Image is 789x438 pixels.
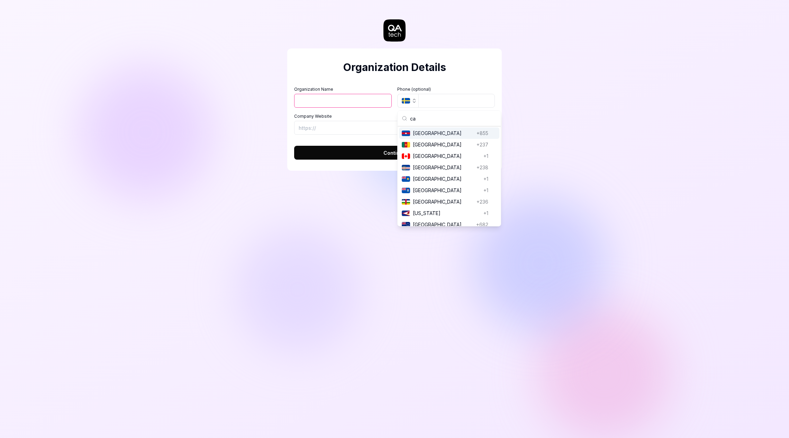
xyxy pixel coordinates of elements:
[413,187,481,194] span: [GEOGRAPHIC_DATA]
[410,111,497,126] input: Search country...
[483,187,488,194] span: +1
[294,146,495,160] button: Continue
[413,141,474,148] span: [GEOGRAPHIC_DATA]
[413,198,474,205] span: [GEOGRAPHIC_DATA]
[477,164,488,171] span: +238
[483,152,488,160] span: +1
[294,86,392,92] label: Organization Name
[294,121,495,135] input: https://
[413,129,474,137] span: [GEOGRAPHIC_DATA]
[413,164,474,171] span: [GEOGRAPHIC_DATA]
[294,60,495,75] h2: Organization Details
[483,209,488,217] span: +1
[398,126,501,226] div: Suggestions
[383,149,406,157] span: Continue
[413,175,481,182] span: [GEOGRAPHIC_DATA]
[477,129,488,137] span: +855
[294,113,495,119] label: Company Website
[413,221,473,228] span: [GEOGRAPHIC_DATA]
[413,209,481,217] span: [US_STATE]
[483,175,488,182] span: +1
[477,198,488,205] span: +236
[413,152,481,160] span: [GEOGRAPHIC_DATA]
[477,141,488,148] span: +237
[476,221,488,228] span: +682
[397,86,495,92] label: Phone (optional)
